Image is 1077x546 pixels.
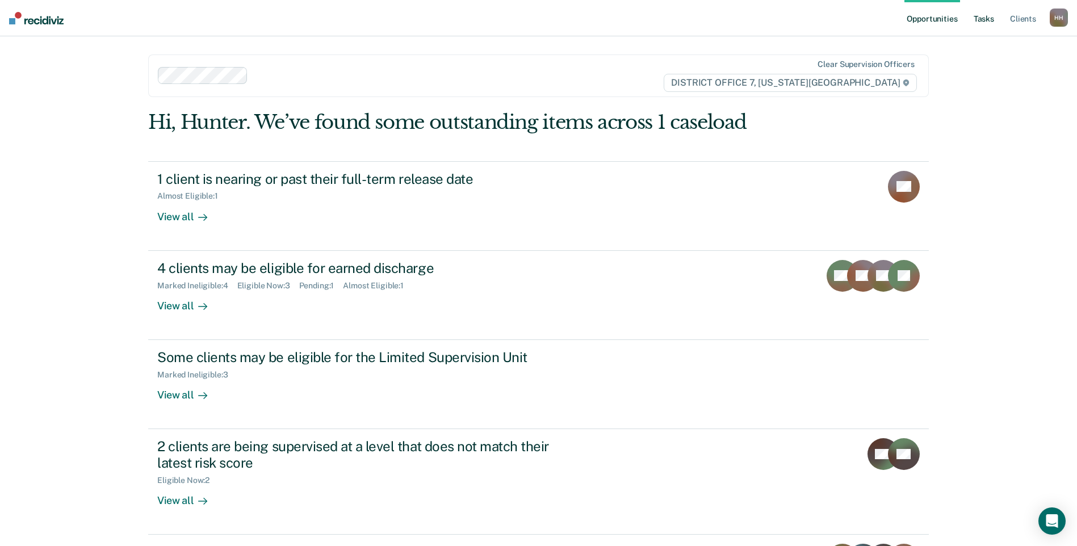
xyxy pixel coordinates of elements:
a: 1 client is nearing or past their full-term release dateAlmost Eligible:1View all [148,161,929,251]
span: DISTRICT OFFICE 7, [US_STATE][GEOGRAPHIC_DATA] [664,74,916,92]
div: View all [157,201,221,223]
div: 1 client is nearing or past their full-term release date [157,171,556,187]
div: Some clients may be eligible for the Limited Supervision Unit [157,349,556,366]
div: View all [157,485,221,507]
div: H H [1050,9,1068,27]
div: Open Intercom Messenger [1038,507,1066,535]
a: 4 clients may be eligible for earned dischargeMarked Ineligible:4Eligible Now:3Pending:1Almost El... [148,251,929,340]
button: HH [1050,9,1068,27]
div: Eligible Now : 3 [237,281,299,291]
div: Marked Ineligible : 4 [157,281,237,291]
div: Clear supervision officers [818,60,914,69]
div: 2 clients are being supervised at a level that does not match their latest risk score [157,438,556,471]
div: Hi, Hunter. We’ve found some outstanding items across 1 caseload [148,111,773,134]
div: 4 clients may be eligible for earned discharge [157,260,556,276]
a: 2 clients are being supervised at a level that does not match their latest risk scoreEligible Now... [148,429,929,535]
div: Almost Eligible : 1 [343,281,413,291]
div: Almost Eligible : 1 [157,191,227,201]
div: Eligible Now : 2 [157,476,219,485]
div: View all [157,290,221,312]
div: Marked Ineligible : 3 [157,370,237,380]
div: View all [157,380,221,402]
div: Pending : 1 [299,281,343,291]
img: Recidiviz [9,12,64,24]
a: Some clients may be eligible for the Limited Supervision UnitMarked Ineligible:3View all [148,340,929,429]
